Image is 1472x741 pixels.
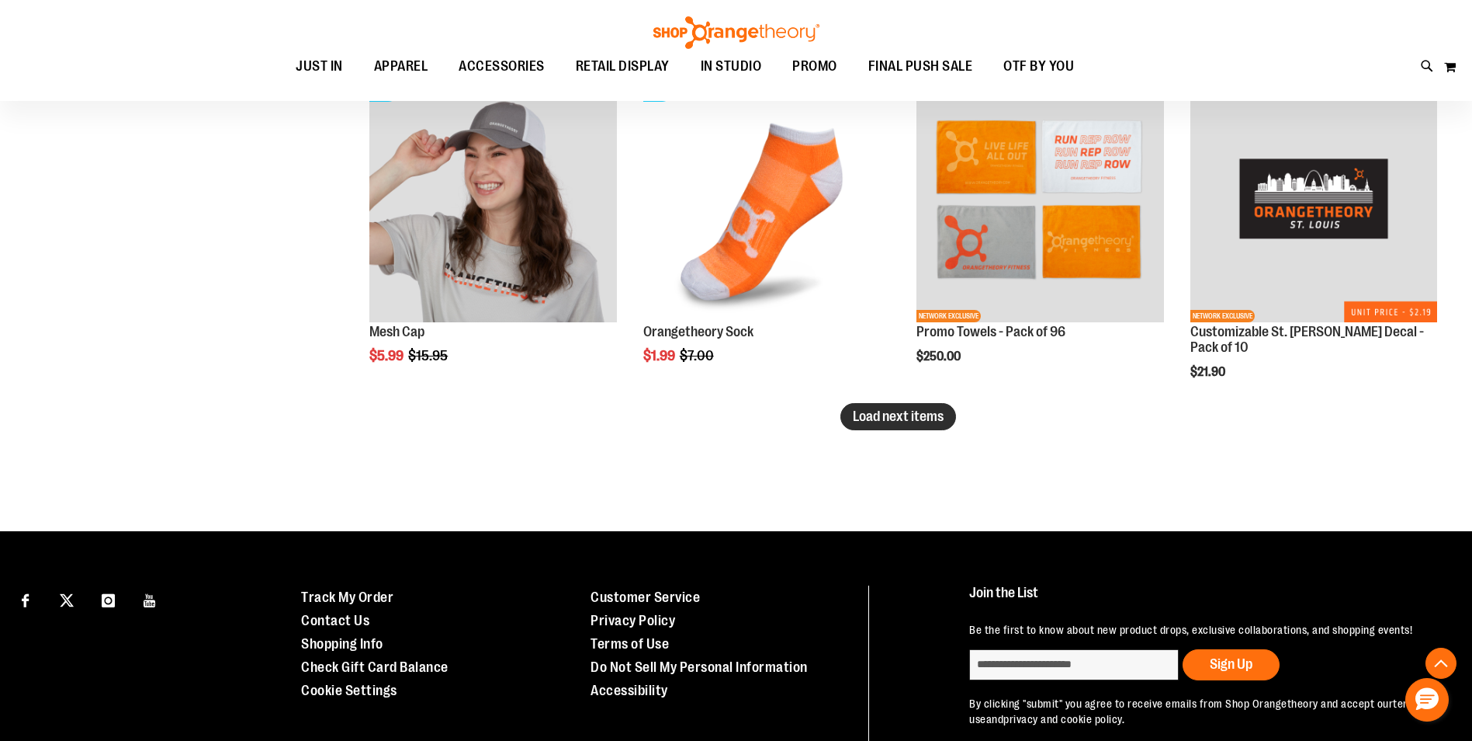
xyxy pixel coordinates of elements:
[591,683,668,698] a: Accessibility
[443,49,560,84] a: ACCESSORIES
[1210,656,1252,672] span: Sign Up
[916,310,981,322] span: NETWORK EXCLUSIVE
[301,590,393,605] a: Track My Order
[296,49,343,84] span: JUST IN
[909,68,1171,403] div: product
[1425,648,1456,679] button: Back To Top
[1405,678,1449,722] button: Hello, have a question? Let’s chat.
[362,68,624,403] div: product
[777,49,853,85] a: PROMO
[701,49,762,84] span: IN STUDIO
[591,636,669,652] a: Terms of Use
[969,698,1434,725] a: terms of use
[408,348,450,364] span: $15.95
[60,593,74,607] img: Twitter
[374,49,428,84] span: APPAREL
[560,49,685,85] a: RETAIL DISPLAY
[369,75,616,322] img: Product image for Orangetheory Mesh Cap
[369,324,424,339] a: Mesh Cap
[916,75,1163,322] img: Promo Towels - Pack of 96
[916,324,1065,339] a: Promo Towels - Pack of 96
[591,659,808,675] a: Do Not Sell My Personal Information
[853,409,944,424] span: Load next items
[680,348,716,364] span: $7.00
[840,403,956,430] button: Load next items
[853,49,989,85] a: FINAL PUSH SALE
[358,49,444,85] a: APPAREL
[969,622,1436,638] p: Be the first to know about new product drops, exclusive collaborations, and shopping events!
[54,586,81,613] a: Visit our X page
[1183,649,1280,680] button: Sign Up
[591,613,675,628] a: Privacy Policy
[1190,310,1255,322] span: NETWORK EXCLUSIVE
[643,75,890,325] a: Product image for Orangetheory SockSALE
[636,68,898,403] div: product
[576,49,670,84] span: RETAIL DISPLAY
[868,49,973,84] span: FINAL PUSH SALE
[643,75,890,322] img: Product image for Orangetheory Sock
[591,590,700,605] a: Customer Service
[1003,49,1074,84] span: OTF BY YOU
[1190,324,1424,355] a: Customizable St. [PERSON_NAME] Decal - Pack of 10
[685,49,778,85] a: IN STUDIO
[1003,713,1124,725] a: privacy and cookie policy.
[969,696,1436,727] p: By clicking "submit" you agree to receive emails from Shop Orangetheory and accept our and
[916,75,1163,325] a: Promo Towels - Pack of 96NETWORK EXCLUSIVE
[969,586,1436,614] h4: Join the List
[301,636,383,652] a: Shopping Info
[459,49,545,84] span: ACCESSORIES
[301,683,397,698] a: Cookie Settings
[95,586,122,613] a: Visit our Instagram page
[916,350,963,364] span: $250.00
[301,613,369,628] a: Contact Us
[988,49,1089,85] a: OTF BY YOU
[12,586,39,613] a: Visit our Facebook page
[280,49,358,85] a: JUST IN
[301,659,449,675] a: Check Gift Card Balance
[969,649,1179,680] input: enter email
[643,324,753,339] a: Orangetheory Sock
[643,348,677,364] span: $1.99
[1183,68,1445,419] div: product
[1190,75,1437,325] a: Product image for Customizable St. Louis Car Decal - 10 PKNETWORK EXCLUSIVE
[369,348,406,364] span: $5.99
[1190,75,1437,322] img: Product image for Customizable St. Louis Car Decal - 10 PK
[792,49,837,84] span: PROMO
[651,16,822,49] img: Shop Orangetheory
[369,75,616,325] a: Product image for Orangetheory Mesh CapSALE
[1190,365,1228,379] span: $21.90
[137,586,164,613] a: Visit our Youtube page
